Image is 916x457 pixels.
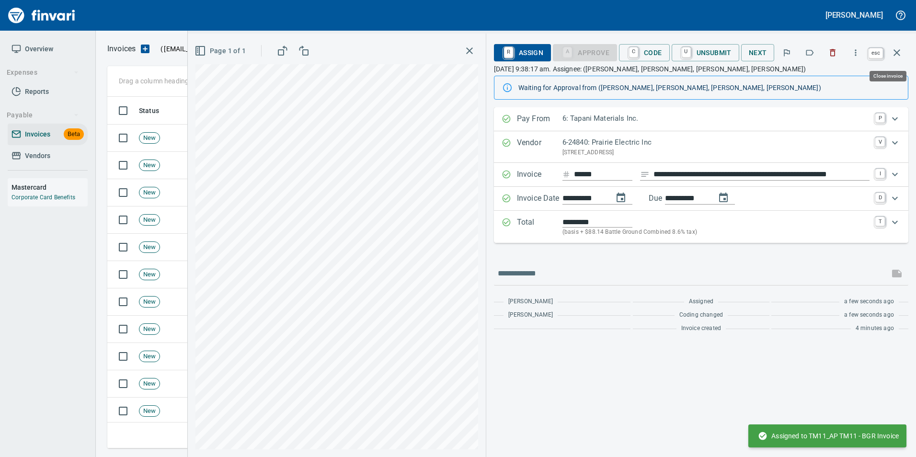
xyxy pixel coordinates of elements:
p: Pay From [517,113,562,126]
button: More [845,42,866,63]
span: Beta [64,129,84,140]
div: Expand [494,131,908,163]
svg: Invoice description [640,170,650,179]
p: Drag a column heading here to group the table [119,76,259,86]
span: a few seconds ago [844,310,894,320]
span: Expenses [7,67,79,79]
span: This records your message into the invoice and notifies anyone mentioned [885,262,908,285]
div: Expand [494,107,908,131]
button: change date [609,186,632,209]
span: Assign [502,45,543,61]
p: (basis + $88.14 Battle Ground Combined 8.6% tax) [562,228,870,237]
span: Vendors [25,150,50,162]
p: 6-24840: Prairie Electric Inc [562,137,870,148]
span: New [139,325,160,334]
span: New [139,243,160,252]
span: [PERSON_NAME] [508,310,553,320]
a: T [875,217,885,226]
svg: Invoice number [562,169,570,180]
p: Vendor [517,137,562,157]
span: Invoice created [681,324,721,333]
span: Invoices [25,128,50,140]
a: D [875,193,885,202]
div: Waiting for Approval from ([PERSON_NAME], [PERSON_NAME], [PERSON_NAME], [PERSON_NAME]) [518,79,900,96]
p: [DATE] 9:38:17 am. Assignee: ([PERSON_NAME], [PERSON_NAME], [PERSON_NAME], [PERSON_NAME]) [494,64,908,74]
img: Finvari [6,4,78,27]
span: Reports [25,86,49,98]
button: Next [741,44,775,62]
span: Overview [25,43,53,55]
button: Payable [3,106,83,124]
span: New [139,297,160,307]
a: V [875,137,885,147]
h6: Mastercard [11,182,88,193]
span: a few seconds ago [844,297,894,307]
span: Assigned [689,297,713,307]
p: Invoice Date [517,193,562,205]
button: [PERSON_NAME] [823,8,885,23]
a: Overview [8,38,88,60]
span: Code [627,45,662,61]
a: U [682,47,691,57]
p: Invoices [107,43,136,55]
div: Expand [494,211,908,243]
span: New [139,407,160,416]
span: New [139,188,160,197]
button: Upload an Invoice [136,43,155,55]
span: Payable [7,109,79,121]
p: Invoice [517,169,562,181]
span: New [139,379,160,388]
a: C [629,47,638,57]
button: Discard [822,42,843,63]
a: Corporate Card Benefits [11,194,75,201]
button: Labels [799,42,820,63]
button: RAssign [494,44,551,61]
button: Flag [776,42,797,63]
span: Status [139,105,159,116]
span: New [139,134,160,143]
span: New [139,352,160,361]
a: esc [869,48,883,58]
span: Unsubmit [679,45,732,61]
p: 6: Tapani Materials Inc. [562,113,870,124]
a: Vendors [8,145,88,167]
div: Expand [494,187,908,211]
button: Expenses [3,64,83,81]
div: Coding Required [553,47,617,56]
div: Expand [494,163,908,187]
a: I [875,169,885,178]
button: CCode [619,44,670,61]
span: New [139,216,160,225]
span: [EMAIL_ADDRESS][DOMAIN_NAME] [163,44,273,54]
span: New [139,161,160,170]
button: UUnsubmit [672,44,739,61]
p: Total [517,217,562,237]
p: [STREET_ADDRESS] [562,148,870,158]
a: InvoicesBeta [8,124,88,145]
span: [PERSON_NAME] [508,297,553,307]
p: ( ) [155,44,276,54]
span: Assigned to TM11_AP TM11 - BGR Invoice [758,431,899,441]
span: Coding changed [679,310,723,320]
a: R [504,47,513,57]
button: change due date [712,186,735,209]
button: Page 1 of 1 [193,42,250,60]
span: Next [749,47,767,59]
a: Reports [8,81,88,103]
p: Due [649,193,694,204]
h5: [PERSON_NAME] [825,10,883,20]
span: New [139,270,160,279]
span: Status [139,105,172,116]
span: Page 1 of 1 [196,45,246,57]
nav: breadcrumb [107,43,136,55]
span: 4 minutes ago [856,324,894,333]
a: P [875,113,885,123]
